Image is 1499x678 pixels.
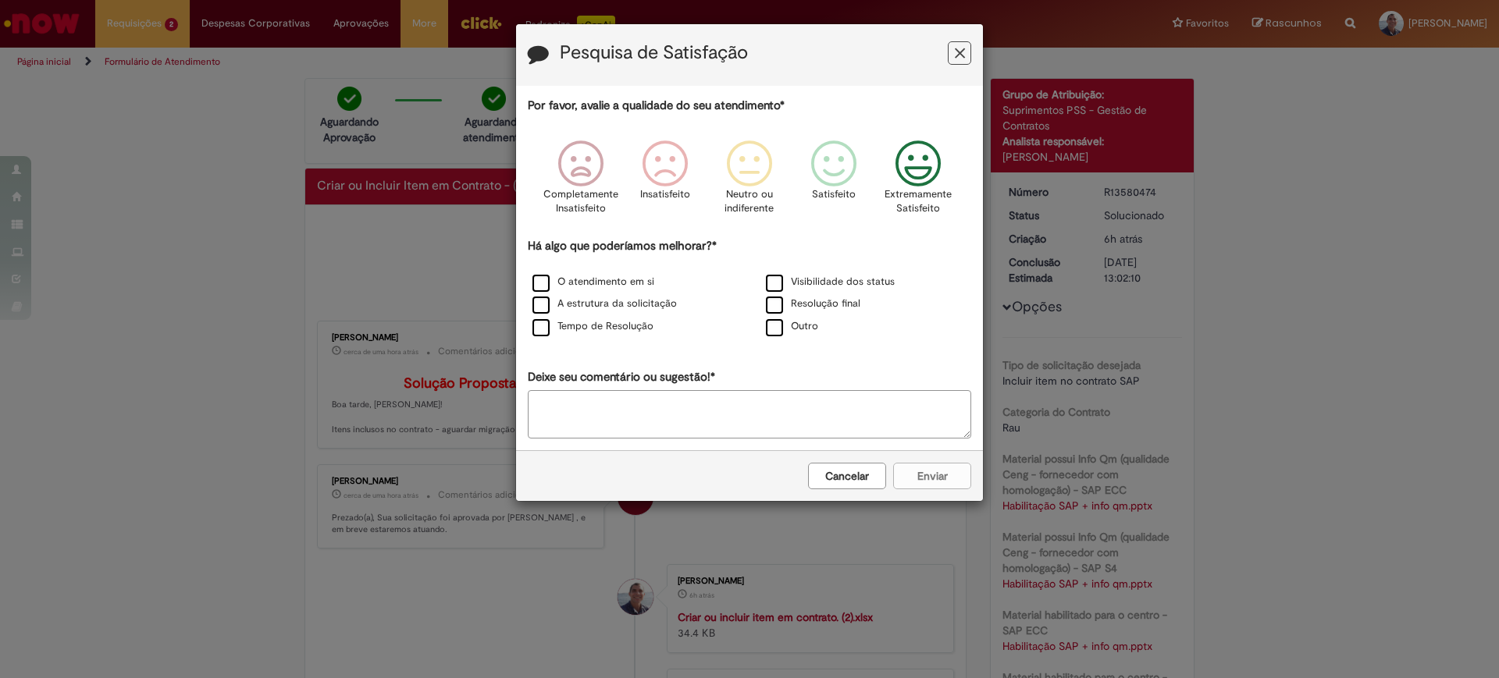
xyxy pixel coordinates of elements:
p: Completamente Insatisfeito [543,187,618,216]
div: Satisfeito [794,129,874,236]
label: Resolução final [766,296,860,311]
label: Deixe seu comentário ou sugestão!* [528,369,715,385]
div: Completamente Insatisfeito [540,129,620,236]
p: Neutro ou indiferente [721,187,778,216]
label: Tempo de Resolução [532,319,653,334]
p: Extremamente Satisfeito [885,187,952,216]
div: Extremamente Satisfeito [878,129,958,236]
label: Por favor, avalie a qualidade do seu atendimento* [528,98,785,114]
div: Insatisfeito [625,129,705,236]
p: Insatisfeito [640,187,690,202]
label: A estrutura da solicitação [532,296,677,311]
p: Satisfeito [812,187,856,202]
label: Visibilidade dos status [766,275,895,289]
label: Pesquisa de Satisfação [560,43,748,63]
label: Outro [766,319,818,334]
label: O atendimento em si [532,275,654,289]
button: Cancelar [808,463,886,489]
div: Há algo que poderíamos melhorar?* [528,238,971,339]
div: Neutro ou indiferente [710,129,789,236]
